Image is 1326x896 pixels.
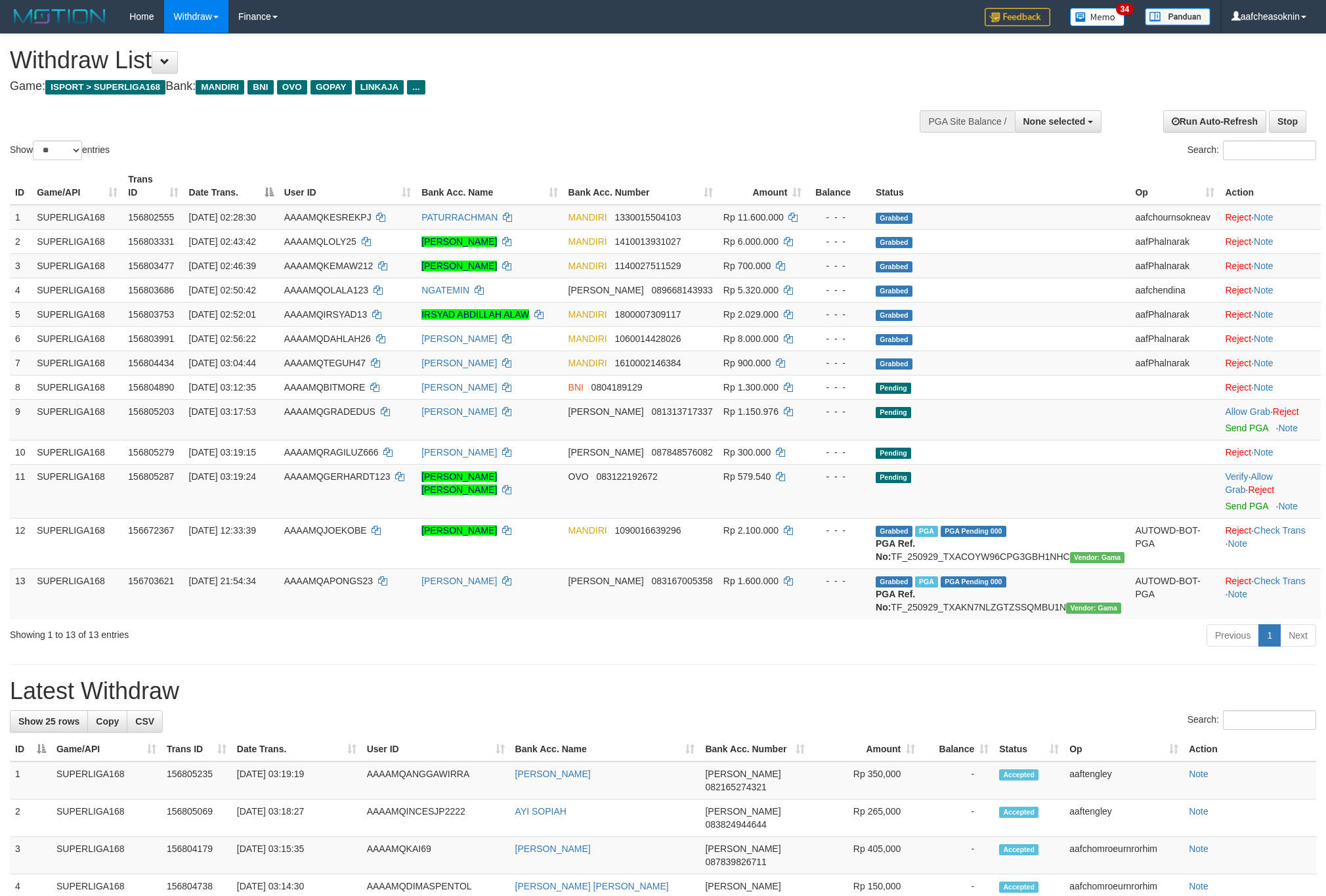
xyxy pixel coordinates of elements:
[876,589,915,612] b: PGA Ref. No:
[568,261,607,271] span: MANDIRI
[421,212,498,223] a: PATURRACHMAN
[568,576,644,586] span: [PERSON_NAME]
[1225,309,1251,320] a: Reject
[705,819,766,830] span: Copy 083824944644 to clipboard
[32,568,123,619] td: SUPERLIGA168
[812,284,865,297] div: - - -
[10,167,32,205] th: ID
[247,80,273,95] span: BNI
[1189,881,1208,891] a: Note
[128,261,174,271] span: 156803477
[1254,212,1273,223] a: Note
[32,229,123,253] td: SUPERLIGA168
[1130,351,1220,375] td: aafPhalnarak
[10,326,32,351] td: 6
[189,309,256,320] span: [DATE] 02:52:01
[1015,110,1102,133] button: None selected
[1280,624,1316,647] a: Next
[1254,261,1273,271] a: Note
[723,406,779,417] span: Rp 1.150.976
[362,800,510,837] td: AAAAMQINCESJP2222
[1130,253,1220,278] td: aafPhalnarak
[876,286,912,297] span: Grabbed
[1225,471,1272,495] a: Allow Grab
[1225,358,1251,368] a: Reject
[876,576,912,587] span: Grabbed
[1116,3,1134,15] span: 34
[723,358,771,368] span: Rp 900.000
[284,309,368,320] span: AAAAMQIRSYAD13
[723,382,779,393] span: Rp 1.300.000
[705,782,766,792] span: Copy 082165274321 to clipboard
[1187,710,1316,730] label: Search:
[284,236,356,247] span: AAAAMQLOLY25
[32,351,123,375] td: SUPERLIGA168
[33,140,82,160] select: Showentries
[1070,552,1125,563] span: Vendor URL: https://trx31.1velocity.biz
[723,285,779,295] span: Rp 5.320.000
[1220,278,1321,302] td: ·
[1130,518,1220,568] td: AUTOWD-BOT-PGA
[32,302,123,326] td: SUPERLIGA168
[568,333,607,344] span: MANDIRI
[189,212,256,223] span: [DATE] 02:28:30
[876,538,915,562] b: PGA Ref. No:
[284,447,379,458] span: AAAAMQRAGILUZ666
[651,576,712,586] span: Copy 083167005358 to clipboard
[876,526,912,537] span: Grabbed
[421,525,497,536] a: [PERSON_NAME]
[1225,285,1251,295] a: Reject
[812,235,865,248] div: - - -
[32,375,123,399] td: SUPERLIGA168
[279,167,417,205] th: User ID: activate to sort column ascending
[1269,110,1306,133] a: Stop
[705,769,781,779] span: [PERSON_NAME]
[10,7,110,26] img: MOTION_logo.png
[1130,568,1220,619] td: AUTOWD-BOT-PGA
[1220,464,1321,518] td: · ·
[812,446,865,459] div: - - -
[189,382,256,393] span: [DATE] 03:12:35
[161,800,232,837] td: 156805069
[161,737,232,761] th: Trans ID: activate to sort column ascending
[1278,423,1298,433] a: Note
[355,80,404,95] span: LINKAJA
[1254,285,1273,295] a: Note
[1225,212,1251,223] a: Reject
[812,574,865,587] div: - - -
[994,737,1064,761] th: Status: activate to sort column ascending
[128,358,174,368] span: 156804434
[1207,624,1259,647] a: Previous
[568,382,584,393] span: BNI
[1220,253,1321,278] td: ·
[10,375,32,399] td: 8
[10,737,51,761] th: ID: activate to sort column descending
[421,471,497,495] a: [PERSON_NAME] [PERSON_NAME]
[189,358,256,368] span: [DATE] 03:04:44
[876,310,912,321] span: Grabbed
[876,261,912,272] span: Grabbed
[128,212,174,223] span: 156802555
[999,769,1038,780] span: Accepted
[1163,110,1266,133] a: Run Auto-Refresh
[189,261,256,271] span: [DATE] 02:46:39
[284,358,366,368] span: AAAAMQTEGUH47
[591,382,643,393] span: Copy 0804189129 to clipboard
[1225,236,1251,247] a: Reject
[421,236,497,247] a: [PERSON_NAME]
[723,261,771,271] span: Rp 700.000
[1254,525,1306,536] a: Check Trans
[128,576,174,586] span: 156703621
[45,80,165,95] span: ISPORT > SUPERLIGA168
[876,472,911,483] span: Pending
[189,525,256,536] span: [DATE] 12:33:39
[723,576,779,586] span: Rp 1.600.000
[700,737,810,761] th: Bank Acc. Number: activate to sort column ascending
[1130,278,1220,302] td: aafchendina
[1130,326,1220,351] td: aafPhalnarak
[915,576,938,587] span: Marked by aafchhiseyha
[189,471,256,482] span: [DATE] 03:19:24
[284,212,372,223] span: AAAAMQKESREKPJ
[189,447,256,458] span: [DATE] 03:19:15
[128,471,174,482] span: 156805287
